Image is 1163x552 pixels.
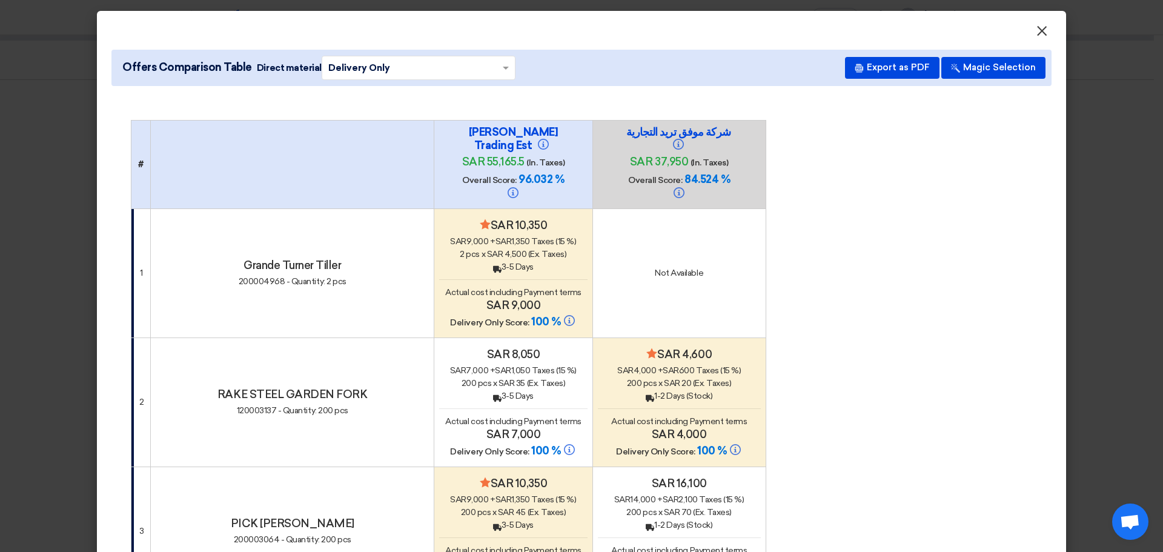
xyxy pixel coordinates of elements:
h4: sar 10,350 [439,219,587,232]
span: sar 20 [664,378,691,388]
span: (Ex. Taxes) [693,507,732,517]
h4: sar 7,000 [439,428,587,441]
span: sar 70 [664,507,692,517]
span: sar [450,494,466,505]
span: pcs x [643,507,662,517]
span: (Ex. Taxes) [693,378,732,388]
span: sar 4,500 [487,249,527,259]
div: 3-5 Days [439,261,587,273]
span: sar 45 [498,507,526,517]
span: sar 55,165.5 [462,155,525,168]
h4: شركة موفق تريد التجارية [618,125,740,152]
span: 200 [462,378,477,388]
span: 120003137 - Quantity: 200 pcs [237,405,348,416]
span: sar [614,494,631,505]
div: 1-2 Days (Stock) [598,519,761,531]
span: sar [450,236,466,247]
span: pcs x [466,249,485,259]
span: sar [495,494,512,505]
span: sar [495,236,512,247]
span: Actual cost including Payment terms [611,416,747,427]
span: sar [663,365,679,376]
span: sar [617,365,634,376]
h4: sar 9,000 [439,299,587,312]
div: 3-5 Days [439,519,587,531]
span: × [1036,22,1048,46]
div: 9,000 + 1,350 Taxes (15 %) [439,493,587,506]
div: 3-5 Days [439,390,587,402]
span: Delivery Only Score: [616,447,695,457]
span: pcs x [643,378,663,388]
div: 9,000 + 1,350 Taxes (15 %) [439,235,587,248]
span: Delivery Only Score: [450,318,529,328]
span: Actual cost including Payment terms [445,416,581,427]
h4: sar 16,100 [598,477,761,490]
td: 1 [131,208,151,338]
span: 84.524 % [684,173,730,186]
h4: Grande Turner Tiller [156,259,429,272]
span: Overall Score: [628,175,682,185]
span: (Ex. Taxes) [528,507,566,517]
span: Direct material [257,61,322,75]
span: 200 [626,507,641,517]
h4: PICK [PERSON_NAME] [156,517,429,530]
div: 14,000 + 2,100 Taxes (15 %) [598,493,761,506]
th: # [131,120,151,208]
span: 100 % [697,444,727,457]
span: (In. Taxes) [691,158,729,168]
span: (Ex. Taxes) [527,378,566,388]
span: pcs x [477,507,497,517]
span: sar [663,494,679,505]
span: 100 % [531,315,561,328]
span: Actual cost including Payment terms [445,287,581,298]
td: 2 [131,338,151,467]
button: Close [1026,19,1058,44]
span: 200004968 - Quantity: 2 pcs [239,276,346,287]
div: Open chat [1112,504,1148,540]
div: 4,000 + 600 Taxes (15 %) [598,364,761,377]
div: Not Available [598,267,761,279]
span: 200 [627,378,642,388]
h4: sar 10,350 [439,477,587,490]
span: 2 [460,249,465,259]
h4: RAKE STEEL GARDEN FORK [156,388,429,401]
div: 7,000 + 1,050 Taxes (15 %) [439,364,587,377]
h4: sar 8,050 [439,348,587,361]
span: Overall Score: [462,175,516,185]
span: Delivery Only Score: [450,447,529,457]
span: (In. Taxes) [526,158,565,168]
h4: sar 4,600 [598,348,761,361]
button: Export as PDF [845,57,939,79]
h4: [PERSON_NAME] Trading Est [452,125,574,152]
button: Magic Selection [941,57,1045,79]
span: pcs x [478,378,497,388]
span: 200 [461,507,476,517]
span: sar 35 [499,378,525,388]
span: (Ex. Taxes) [528,249,567,259]
h4: sar 4,000 [598,428,761,441]
span: 100 % [531,444,561,457]
div: 1-2 Days (Stock) [598,390,761,402]
span: sar [450,365,466,376]
span: sar 37,950 [630,155,688,168]
span: Offers Comparison Table [122,59,252,76]
span: 96.032 % [519,173,564,186]
span: 200003064 - Quantity: 200 pcs [234,534,351,545]
span: sar [495,365,511,376]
